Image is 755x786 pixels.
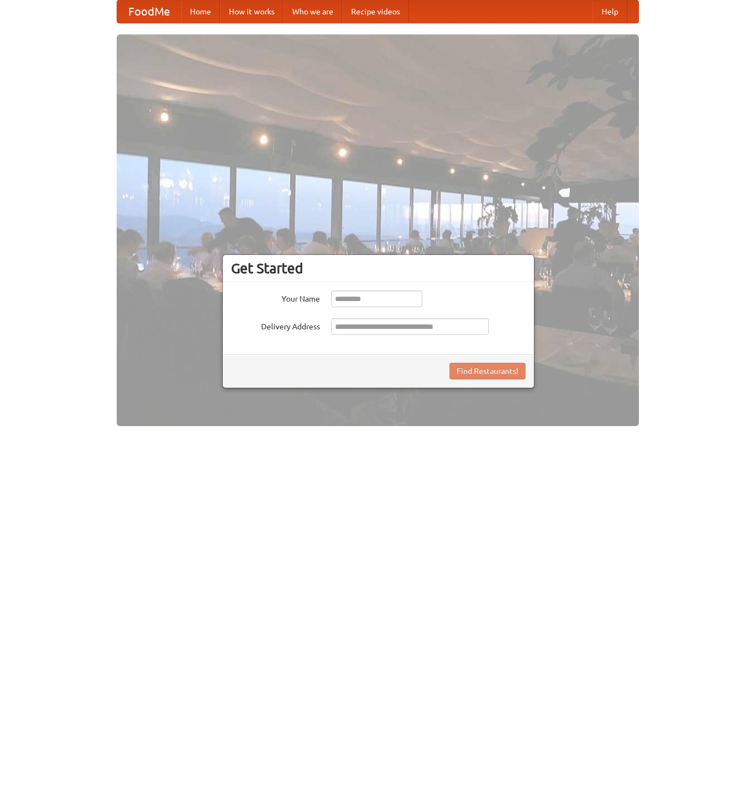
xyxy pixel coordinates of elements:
[593,1,627,23] a: Help
[220,1,283,23] a: How it works
[181,1,220,23] a: Home
[342,1,409,23] a: Recipe videos
[117,1,181,23] a: FoodMe
[449,363,526,379] button: Find Restaurants!
[283,1,342,23] a: Who we are
[231,318,320,332] label: Delivery Address
[231,260,526,277] h3: Get Started
[231,291,320,304] label: Your Name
